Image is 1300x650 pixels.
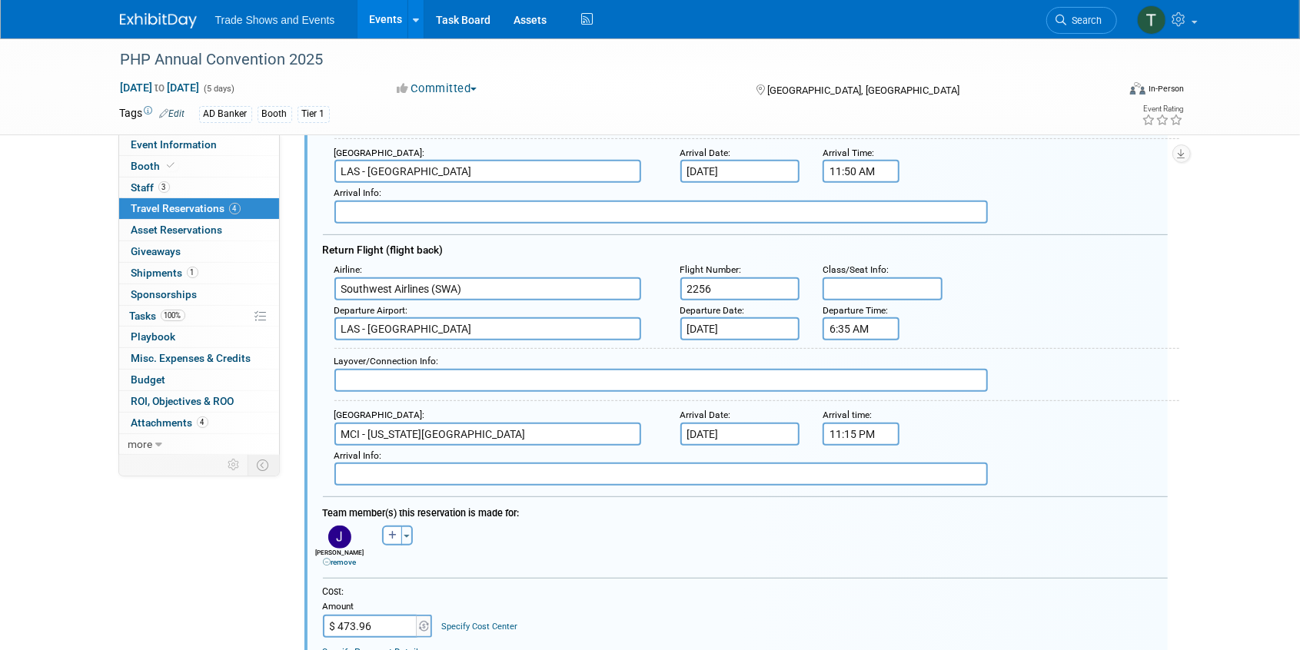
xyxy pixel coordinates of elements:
[131,416,208,429] span: Attachments
[158,181,170,193] span: 3
[131,373,166,386] span: Budget
[120,81,201,95] span: [DATE] [DATE]
[119,434,279,455] a: more
[334,356,439,366] small: :
[1148,83,1184,95] div: In-Person
[119,413,279,433] a: Attachments4
[119,156,279,177] a: Booth
[160,108,185,119] a: Edit
[119,284,279,305] a: Sponsorships
[203,84,235,94] span: (5 days)
[229,203,241,214] span: 4
[324,558,357,566] a: remove
[258,106,292,122] div: Booth
[248,455,279,475] td: Toggle Event Tabs
[334,450,382,461] small: :
[323,499,1168,522] div: Team member(s) this reservation is made for:
[131,267,198,279] span: Shipments
[298,106,330,122] div: Tier 1
[119,391,279,412] a: ROI, Objectives & ROO
[119,241,279,262] a: Giveaways
[199,106,252,122] div: AD Banker
[680,148,731,158] small: :
[334,264,361,275] span: Airline
[131,245,181,257] span: Giveaways
[119,370,279,390] a: Budget
[1067,15,1102,26] span: Search
[131,181,170,194] span: Staff
[823,305,886,316] span: Departure Time
[334,410,423,420] span: [GEOGRAPHIC_DATA]
[215,14,335,26] span: Trade Shows and Events
[168,161,175,170] i: Booth reservation complete
[1137,5,1166,35] img: Tiff Wagner
[119,177,279,198] a: Staff3
[680,305,743,316] span: Departure Date
[823,264,889,275] small: :
[823,410,869,420] span: Arrival time
[334,187,380,198] span: Arrival Info
[131,330,176,343] span: Playbook
[130,310,185,322] span: Tasks
[823,148,874,158] small: :
[120,13,197,28] img: ExhibitDay
[441,622,517,632] a: Specify Cost Center
[680,410,731,420] small: :
[119,198,279,219] a: Travel Reservations4
[323,244,444,256] span: Return Flight (flight back)
[119,306,279,327] a: Tasks100%
[334,450,380,461] span: Arrival Info
[131,395,234,407] span: ROI, Objectives & ROO
[334,264,363,275] small: :
[119,348,279,369] a: Misc. Expenses & Credits
[1046,7,1117,34] a: Search
[120,105,185,123] td: Tags
[131,202,241,214] span: Travel Reservations
[131,288,198,300] span: Sponsorships
[823,305,888,316] small: :
[119,263,279,284] a: Shipments1
[334,356,437,366] span: Layover/Connection Info
[221,455,248,475] td: Personalize Event Tab Strip
[1142,105,1183,113] div: Event Rating
[323,585,1168,599] div: Cost:
[119,134,279,155] a: Event Information
[115,46,1094,74] div: PHP Annual Convention 2025
[823,148,872,158] span: Arrival Time
[8,6,823,21] body: Rich Text Area. Press ALT-0 for help.
[328,526,351,549] img: J.jpg
[767,85,959,96] span: [GEOGRAPHIC_DATA], [GEOGRAPHIC_DATA]
[315,549,365,567] div: [PERSON_NAME]
[187,267,198,278] span: 1
[334,305,406,316] span: Departure Airport
[680,264,742,275] small: :
[391,81,483,97] button: Committed
[197,416,208,428] span: 4
[128,438,153,450] span: more
[680,264,740,275] span: Flight Number
[334,410,425,420] small: :
[161,310,185,321] span: 100%
[680,305,745,316] small: :
[334,305,408,316] small: :
[1026,80,1185,103] div: Event Format
[119,327,279,347] a: Playbook
[119,220,279,240] a: Asset Reservations
[680,148,729,158] span: Arrival Date
[334,187,382,198] small: :
[131,160,178,172] span: Booth
[131,352,251,364] span: Misc. Expenses & Credits
[153,81,168,94] span: to
[323,601,434,615] div: Amount
[680,410,729,420] span: Arrival Date
[823,264,886,275] span: Class/Seat Info
[334,148,425,158] small: :
[131,224,223,236] span: Asset Reservations
[334,148,423,158] span: [GEOGRAPHIC_DATA]
[823,410,872,420] small: :
[1130,82,1145,95] img: Format-Inperson.png
[131,138,218,151] span: Event Information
